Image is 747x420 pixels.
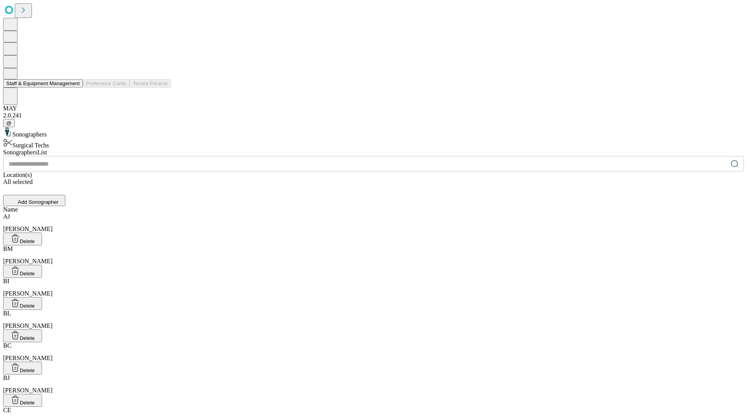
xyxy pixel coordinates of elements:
[3,79,83,87] button: Staff & Equipment Management
[3,245,744,265] div: [PERSON_NAME]
[20,238,35,244] span: Delete
[3,278,744,297] div: [PERSON_NAME]
[3,171,32,178] span: Location(s)
[3,206,744,213] div: Name
[6,120,12,126] span: @
[3,213,10,220] span: AJ
[130,79,171,87] button: Tenant Params
[3,362,42,374] button: Delete
[3,374,10,381] span: BJ
[20,303,35,309] span: Delete
[20,335,35,341] span: Delete
[83,79,130,87] button: Preference Cards
[3,342,744,362] div: [PERSON_NAME]
[18,199,58,205] span: Add Sonographer
[3,138,744,149] div: Surgical Techs
[3,119,15,127] button: @
[3,394,42,407] button: Delete
[3,233,42,245] button: Delete
[3,195,65,206] button: Add Sonographer
[3,265,42,278] button: Delete
[3,278,9,284] span: BI
[3,112,744,119] div: 2.0.241
[3,245,13,252] span: BM
[20,367,35,373] span: Delete
[20,271,35,276] span: Delete
[3,127,744,138] div: Sonographers
[3,374,744,394] div: [PERSON_NAME]
[3,213,744,233] div: [PERSON_NAME]
[3,149,744,156] div: Sonographers List
[3,342,11,349] span: BC
[3,178,744,185] div: All selected
[3,297,42,310] button: Delete
[3,310,744,329] div: [PERSON_NAME]
[20,400,35,406] span: Delete
[3,310,11,317] span: BL
[3,407,11,413] span: CE
[3,105,744,112] div: MAY
[3,329,42,342] button: Delete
